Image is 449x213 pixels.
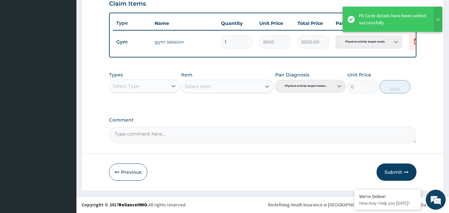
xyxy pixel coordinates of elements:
span: We're online! [39,64,92,131]
div: Minimize live chat window [109,3,125,19]
h3: Claim Items [109,0,146,8]
th: Total Price [294,17,332,30]
th: Unit Price [256,17,294,30]
div: We're Online! [359,193,416,199]
div: Chat with us now [35,37,112,46]
th: Quantity [218,17,256,30]
label: Unit Price [347,71,371,78]
footer: All rights reserved. [76,196,449,213]
textarea: Type your message and hit 'Enter' [3,142,127,165]
label: Pair Diagnosis [275,71,309,78]
div: Redefining Heath Insurance in [GEOGRAPHIC_DATA] using Telemedicine and Data Science! [268,201,444,208]
label: Item [181,71,192,78]
label: Types [109,72,123,78]
th: Type [113,17,151,29]
button: Add [380,80,410,93]
td: gym session [151,35,218,49]
button: Previous [109,163,147,181]
a: RelianceHMO [119,202,147,208]
strong: Copyright © 2017 . [81,202,149,208]
p: How may I help you today? [359,200,416,206]
td: Gym [113,36,151,48]
div: PA Code details have been added successfully [359,12,427,26]
div: Select Type [113,83,139,89]
th: Pair Diagnosis [332,17,405,30]
img: d_794563401_company_1708531726252_794563401 [12,33,27,50]
th: Name [151,17,218,30]
label: Comment [109,117,417,123]
button: Submit [377,163,416,181]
